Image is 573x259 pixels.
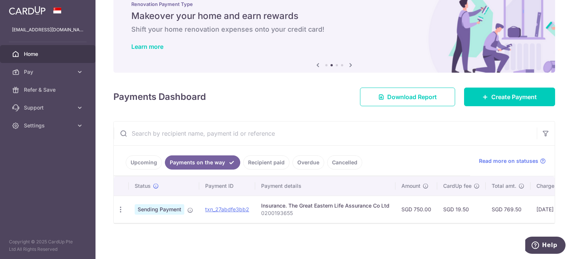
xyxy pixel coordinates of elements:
[486,196,530,223] td: SGD 769.50
[131,25,537,34] h6: Shift your home renovation expenses onto your credit card!
[536,182,567,190] span: Charge date
[292,155,324,170] a: Overdue
[387,92,437,101] span: Download Report
[205,206,249,212] a: txn_27abdfe3bb2
[401,182,420,190] span: Amount
[131,43,163,50] a: Learn more
[479,157,546,165] a: Read more on statuses
[199,176,255,196] th: Payment ID
[9,6,46,15] img: CardUp
[113,90,206,104] h4: Payments Dashboard
[165,155,240,170] a: Payments on the way
[360,88,455,106] a: Download Report
[261,202,389,209] div: Insurance. The Great Eastern Life Assurance Co Ltd
[24,104,73,111] span: Support
[243,155,289,170] a: Recipient paid
[437,196,486,223] td: SGD 19.50
[479,157,538,165] span: Read more on statuses
[135,204,184,215] span: Sending Payment
[327,155,362,170] a: Cancelled
[443,182,472,190] span: CardUp fee
[525,237,566,255] iframe: Opens a widget where you can find more information
[24,50,73,58] span: Home
[255,176,395,196] th: Payment details
[261,209,389,217] p: 0200193655
[126,155,162,170] a: Upcoming
[12,26,84,34] p: [EMAIL_ADDRESS][DOMAIN_NAME]
[131,1,537,7] p: Renovation Payment Type
[395,196,437,223] td: SGD 750.00
[24,68,73,76] span: Pay
[24,122,73,129] span: Settings
[491,92,537,101] span: Create Payment
[131,10,537,22] h5: Makeover your home and earn rewards
[24,86,73,94] span: Refer & Save
[464,88,555,106] a: Create Payment
[135,182,151,190] span: Status
[114,121,537,145] input: Search by recipient name, payment id or reference
[492,182,516,190] span: Total amt.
